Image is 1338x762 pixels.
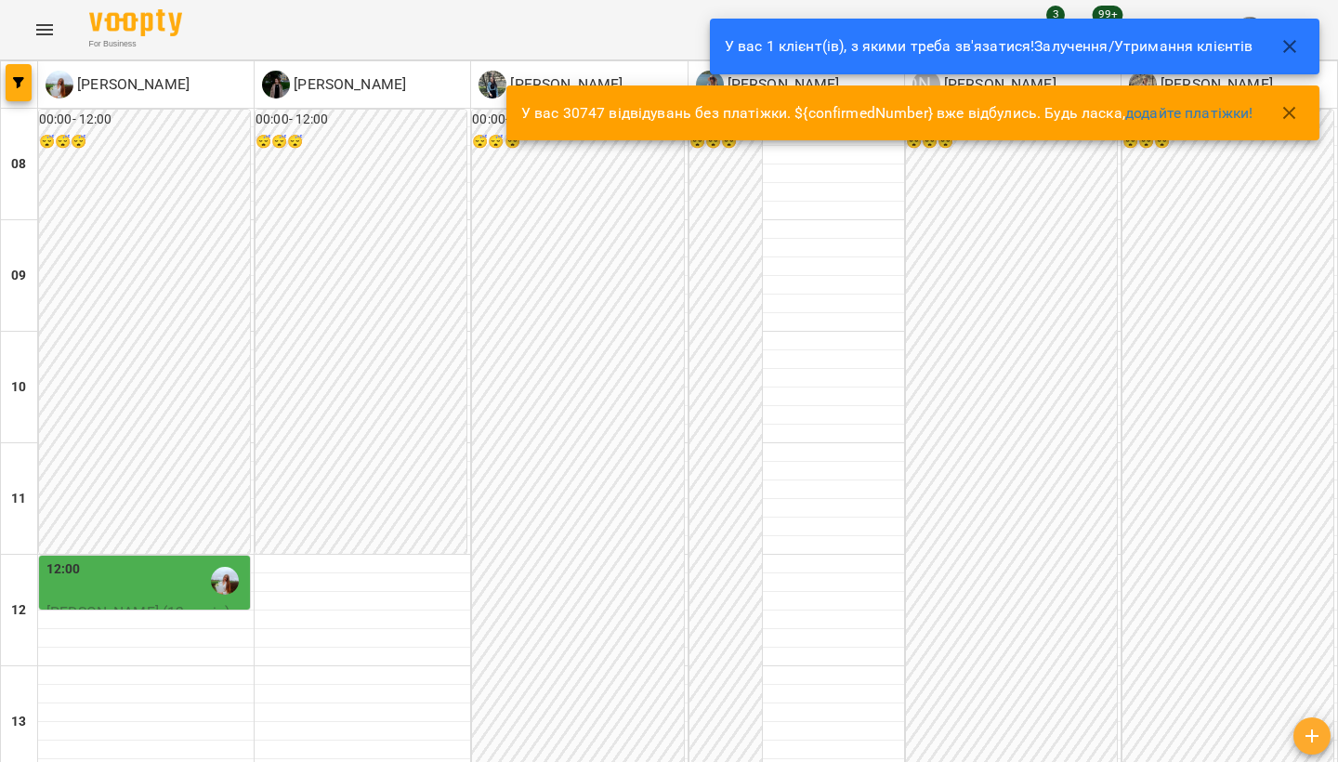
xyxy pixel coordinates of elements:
[46,559,81,580] label: 12:00
[290,73,406,96] p: [PERSON_NAME]
[472,132,683,152] h6: 😴😴😴
[46,603,230,621] span: [PERSON_NAME] (12 років)
[256,132,466,152] h6: 😴😴😴
[11,600,26,621] h6: 12
[46,71,190,99] a: Ш [PERSON_NAME]
[1034,37,1253,55] a: Залучення/Утримання клієнтів
[211,567,239,595] img: Шемедюк Дарина Олександрівна
[39,110,250,130] h6: 00:00 - 12:00
[89,9,182,36] img: Voopty Logo
[11,489,26,509] h6: 11
[89,38,182,50] span: For Business
[1125,104,1253,122] a: додайте платіжки!
[262,71,406,99] div: Бондарчук Катерина Іванівна
[1293,717,1331,755] button: Створити урок
[262,71,290,99] img: Б
[1093,6,1123,24] span: 99+
[256,110,466,130] h6: 00:00 - 12:00
[1046,6,1065,24] span: 3
[262,71,406,99] a: Б [PERSON_NAME]
[73,73,190,96] p: [PERSON_NAME]
[11,266,26,286] h6: 09
[46,71,73,99] img: Ш
[472,110,683,130] h6: 00:00 - 18:30
[11,377,26,398] h6: 10
[46,71,190,99] div: Шемедюк Дарина Олександрівна
[521,102,1253,125] p: У вас 30747 відвідувань без платіжки. ${confirmedNumber} вже відбулись. Будь ласка,
[11,154,26,175] h6: 08
[479,71,506,99] img: П
[479,71,623,99] a: П [PERSON_NAME]
[11,712,26,732] h6: 13
[479,71,623,99] div: Поліна Білінська Денисівна
[39,132,250,152] h6: 😴😴😴
[22,7,67,52] button: Menu
[725,35,1253,58] p: У вас 1 клієнт(ів), з якими треба зв'язатися!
